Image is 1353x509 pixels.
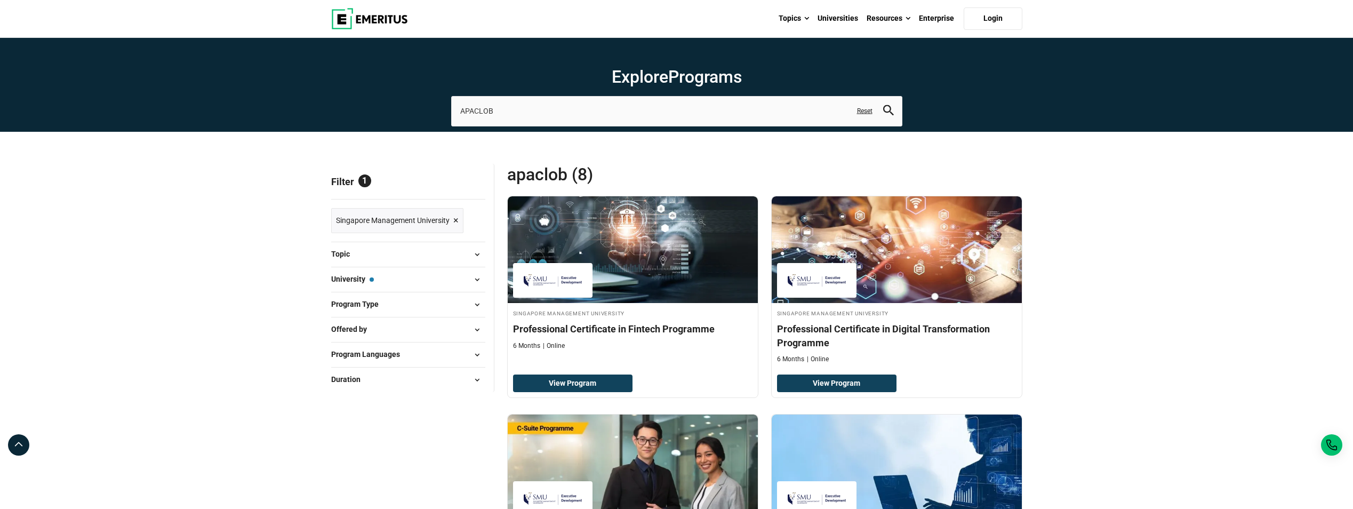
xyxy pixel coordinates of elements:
input: search-page [451,96,902,126]
img: Professional Certificate in Fintech Programme | Online Finance Course [508,196,758,303]
span: × [453,213,459,228]
a: Login [964,7,1022,30]
h4: Professional Certificate in Fintech Programme [513,322,752,336]
h1: Explore [451,66,902,88]
button: University [331,272,485,288]
p: Online [807,355,829,364]
span: 1 [358,174,371,187]
span: Topic [331,248,358,260]
h4: Singapore Management University [513,308,752,317]
img: Singapore Management University [518,268,588,292]
h4: Professional Certificate in Digital Transformation Programme [777,322,1016,349]
a: Finance Course by Singapore Management University - Singapore Management University Singapore Man... [508,196,758,356]
a: Reset all [452,176,485,190]
p: 6 Months [513,341,540,351]
a: View Program [777,375,897,393]
span: Offered by [331,323,375,335]
button: search [883,105,894,117]
p: 6 Months [777,355,804,364]
span: Duration [331,373,369,385]
p: Filter [331,164,485,199]
a: search [883,108,894,118]
a: View Program [513,375,633,393]
span: Programs [668,67,742,87]
button: Offered by [331,322,485,338]
span: University [331,273,374,285]
p: Online [543,341,565,351]
span: APACLOB (8) [507,164,765,185]
a: Digital Transformation Course by Singapore Management University - Singapore Management Universit... [772,196,1022,369]
img: Professional Certificate in Digital Transformation Programme | Online Digital Transformation Course [772,196,1022,303]
h4: Singapore Management University [777,308,1016,317]
a: Reset search [857,107,872,116]
span: Program Languages [331,348,409,360]
button: Topic [331,246,485,263]
button: Duration [331,372,485,388]
span: Singapore Management University [336,214,450,226]
a: Singapore Management University × [331,208,463,233]
button: Program Languages [331,347,485,363]
button: Program Type [331,297,485,313]
span: Program Type [331,298,387,310]
img: Singapore Management University [782,268,852,292]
